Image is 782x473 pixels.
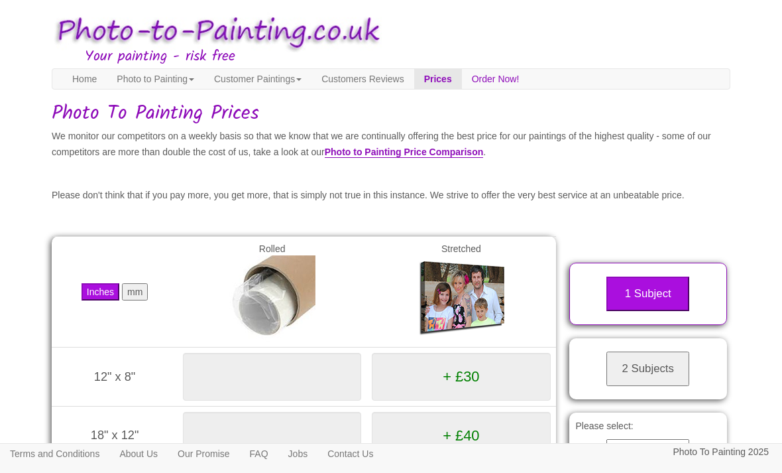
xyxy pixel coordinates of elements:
a: Order Now! [462,69,530,89]
a: Customer Paintings [204,69,311,89]
a: Our Promise [168,444,240,464]
a: About Us [109,444,168,464]
a: Contact Us [317,444,383,464]
span: + £40 [443,427,479,444]
a: FAQ [240,444,278,464]
a: Prices [414,69,462,89]
a: Photo to Painting Price Comparison [325,147,484,158]
span: 12" x 8" [94,370,135,383]
h1: Photo To Painting Prices [52,103,730,125]
p: Photo To Painting 2025 [673,444,769,460]
span: + £30 [443,368,479,385]
td: Stretched [366,237,555,348]
p: We monitor our competitors on a weekly basis so that we know that we are continually offering the... [52,128,730,161]
span: 18" x 12" [91,429,139,442]
td: Rolled [178,237,366,348]
button: Inches [82,283,119,301]
p: Please don't think that if you pay more, you get more, that is simply not true in this instance. ... [52,187,730,204]
button: 1 Subject [606,277,689,311]
button: mm [122,283,148,301]
a: Jobs [278,444,318,464]
a: Customers Reviews [311,69,414,89]
a: Photo to Painting [107,69,204,89]
img: Rolled [229,255,315,342]
a: Home [62,69,107,89]
img: Gallery Wrap [418,255,504,342]
button: 2 Subjects [606,352,689,386]
h3: Your painting - risk free [85,49,730,65]
img: Photo to Painting [45,7,384,58]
